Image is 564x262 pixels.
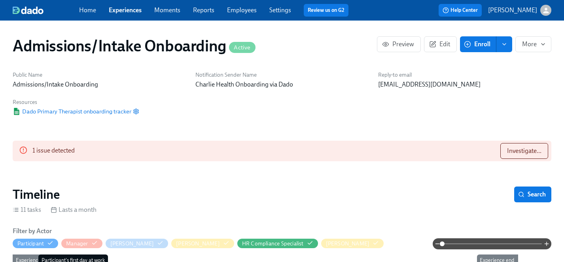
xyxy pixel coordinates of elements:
[229,45,255,51] span: Active
[431,40,450,48] span: Edit
[154,6,180,14] a: Moments
[193,6,214,14] a: Reports
[13,108,21,115] img: Google Sheet
[520,190,546,198] span: Search
[269,6,291,14] a: Settings
[384,40,414,48] span: Preview
[443,6,478,14] span: Help Center
[79,6,96,14] a: Home
[424,36,457,52] button: Edit
[522,40,545,48] span: More
[51,205,97,214] div: Lasts a month
[377,36,421,52] button: Preview
[13,98,139,106] h6: Resources
[109,6,142,14] a: Experiences
[488,5,551,16] button: [PERSON_NAME]
[304,4,348,17] button: Review us on G2
[227,6,257,14] a: Employees
[308,6,344,14] a: Review us on G2
[13,80,186,89] p: Admissions/Intake Onboarding
[378,80,551,89] p: [EMAIL_ADDRESS][DOMAIN_NAME]
[195,80,369,89] p: Charlie Health Onboarding via Dado
[515,36,551,52] button: More
[195,71,369,79] h6: Notification Sender Name
[514,187,551,202] button: Search
[460,36,496,52] button: Enroll
[507,147,541,155] span: Investigate...
[13,36,256,55] h1: Admissions/Intake Onboarding
[13,227,52,236] h6: Filter by Actor
[13,6,44,14] img: dado
[439,4,482,17] button: Help Center
[496,36,512,52] button: enroll
[466,40,490,48] span: Enroll
[378,71,551,79] h6: Reply-to email
[13,71,186,79] h6: Public Name
[500,143,548,159] button: Investigate...
[13,107,131,115] span: Dado Primary Therapist onboarding tracker
[13,107,131,115] a: Google SheetDado Primary Therapist onboarding tracker
[13,205,41,214] div: 11 tasks
[32,143,75,159] div: 1 issue detected
[13,6,79,14] a: dado
[13,187,60,202] h2: Timeline
[488,6,537,15] p: [PERSON_NAME]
